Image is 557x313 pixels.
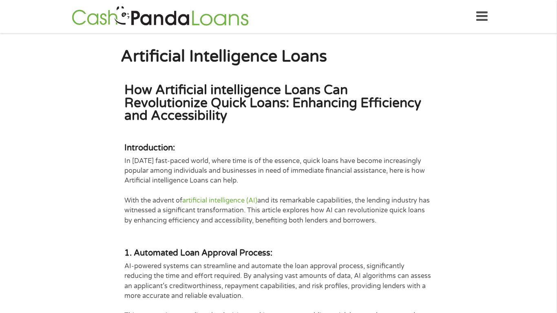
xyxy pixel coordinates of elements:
[124,143,433,153] h4: Introduction:
[121,46,436,67] h1: Artificial Intelligence Loans
[182,196,257,205] a: artificial intelligence (AI)
[124,84,433,123] h2: How Artificial intelligence Loans Can Revolutionize Quick Loans: Enhancing Efficiency and Accessi...
[124,196,433,225] p: With the advent of and its remarkable capabilities, the lending industry has witnessed a signific...
[124,261,433,301] p: AI-powered systems can streamline and automate the loan approval process, significantly reducing ...
[124,156,433,186] p: In [DATE] fast-paced world, where time is of the essence, quick loans have become increasingly po...
[124,248,433,258] h4: 1. Automated Loan Approval Process:
[69,5,251,28] img: GetLoanNow Logo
